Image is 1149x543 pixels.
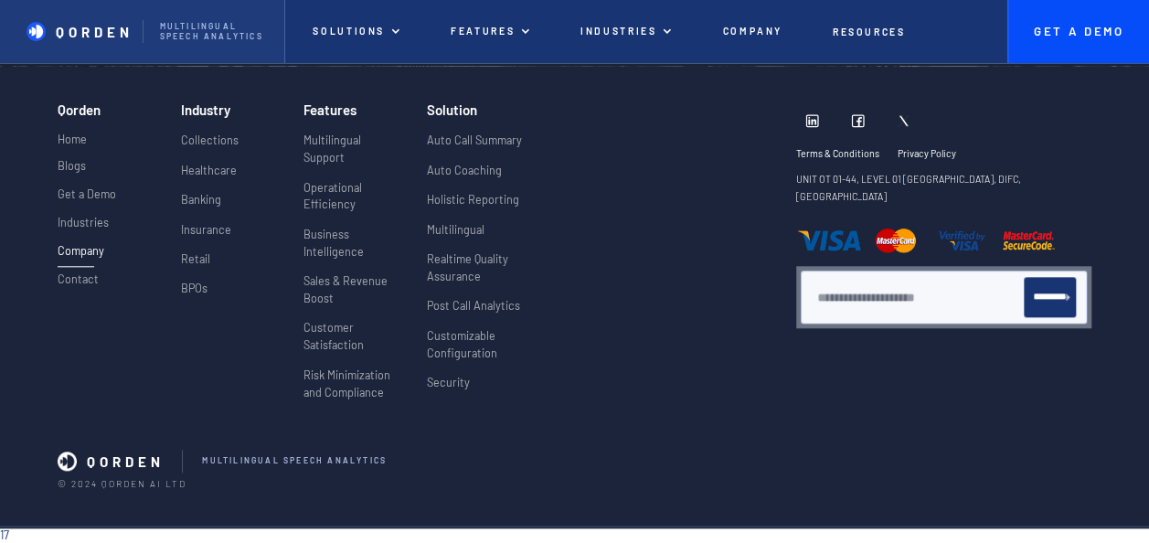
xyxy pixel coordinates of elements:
[303,226,402,261] p: Business Intelligence
[181,191,221,208] p: Banking
[427,132,522,161] a: Auto Call Summary
[427,327,550,374] a: Customizable Configuration
[303,319,402,366] a: Customer Satisfaction
[58,131,87,154] a: Home
[796,148,879,160] p: Terms & Conditions
[816,277,1076,318] form: Newsletter
[898,148,956,160] p: Privacy Policy
[427,374,470,391] p: Security
[56,24,133,40] p: QORDEN
[181,191,221,220] a: Banking
[58,478,1091,489] p: © 2024 Qorden AI LTD
[181,280,207,309] a: BPOs
[303,179,402,214] p: Operational Efficiency
[303,102,356,118] h3: Features
[58,216,109,229] p: Industries
[303,367,402,401] p: Risk Minimization and Compliance
[427,102,477,118] h3: Solution
[181,221,231,250] a: Insurance
[427,297,520,314] p: Post Call Analytics
[796,148,898,171] a: Terms & Conditions
[58,131,87,148] p: Home
[427,374,470,403] a: Security
[303,132,402,178] a: Multilingual Support
[303,272,402,319] a: Sales & Revenue Boost
[58,272,99,295] a: Contact
[427,191,519,208] p: Holistic Reporting
[1033,25,1124,39] p: Get A Demo
[58,216,109,239] a: Industries
[181,162,237,179] p: Healthcare
[427,221,484,239] p: Multilingual
[796,173,1021,202] strong: UNIT OT 01-44, LEVEL 01 [GEOGRAPHIC_DATA], DIFC, [GEOGRAPHIC_DATA]
[58,187,116,210] a: Get a Demo
[303,226,402,272] a: Business Intelligence
[58,272,99,286] p: Contact
[181,132,239,149] p: Collections
[427,297,520,326] a: Post Call Analytics
[427,162,502,191] a: Auto Coaching
[160,22,268,41] p: Multilingual Speech analytics
[427,162,502,179] p: Auto Coaching
[427,191,519,220] a: Holistic Reporting
[303,319,402,354] p: Customer Satisfaction
[303,272,402,307] p: Sales & Revenue Boost
[58,187,116,201] p: Get a Demo
[303,132,402,166] p: Multilingual Support
[58,244,94,267] a: Company
[58,159,86,173] p: Blogs
[427,250,550,285] p: Realtime Quality Assurance
[580,26,656,37] p: Industries
[202,456,387,466] p: mULTILINGUAL sPEECH aNALYTICS
[427,221,484,250] a: Multilingual
[181,250,210,268] p: Retail
[58,159,86,182] a: Blogs
[722,26,782,37] p: Company
[451,26,515,37] p: features
[427,250,550,297] a: Realtime Quality Assurance
[181,162,237,191] a: Healthcare
[58,244,94,258] p: Company
[58,102,101,125] h3: Qorden
[181,132,239,161] a: Collections
[898,148,956,171] a: Privacy Policy
[58,450,1069,473] a: QORDENmULTILINGUAL sPEECH aNALYTICS
[313,26,385,37] p: Solutions
[833,27,906,38] p: Resources
[427,132,522,149] p: Auto Call Summary
[303,179,402,226] a: Operational Efficiency
[87,453,165,470] p: QORDEN
[181,250,210,280] a: Retail
[181,102,230,118] h3: Industry
[181,280,207,297] p: BPOs
[181,221,231,239] p: Insurance
[427,327,550,362] p: Customizable Configuration
[303,367,402,413] a: Risk Minimization and Compliance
